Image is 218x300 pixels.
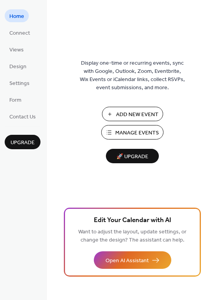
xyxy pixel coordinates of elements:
[5,135,40,149] button: Upgrade
[9,46,24,54] span: Views
[105,257,149,265] span: Open AI Assistant
[5,60,31,72] a: Design
[5,9,29,22] a: Home
[111,152,154,162] span: 🚀 Upgrade
[102,107,163,121] button: Add New Event
[116,111,158,119] span: Add New Event
[9,96,21,104] span: Form
[9,79,30,88] span: Settings
[94,215,171,226] span: Edit Your Calendar with AI
[78,227,186,245] span: Want to adjust the layout, update settings, or change the design? The assistant can help.
[80,59,185,92] span: Display one-time or recurring events, sync with Google, Outlook, Zoom, Eventbrite, Wix Events or ...
[115,129,159,137] span: Manage Events
[9,29,30,37] span: Connect
[106,149,159,163] button: 🚀 Upgrade
[94,251,171,269] button: Open AI Assistant
[9,63,26,71] span: Design
[101,125,163,139] button: Manage Events
[9,12,24,21] span: Home
[5,110,40,123] a: Contact Us
[11,139,35,147] span: Upgrade
[9,113,36,121] span: Contact Us
[5,76,34,89] a: Settings
[5,26,35,39] a: Connect
[5,93,26,106] a: Form
[5,43,28,56] a: Views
